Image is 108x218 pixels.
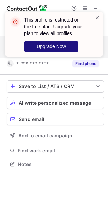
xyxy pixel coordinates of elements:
[19,100,91,106] span: AI write personalized message
[7,130,104,142] button: Add to email campaign
[7,4,48,12] img: ContactOut v5.3.10
[19,84,92,89] div: Save to List / ATS / CRM
[18,161,101,167] span: Notes
[24,16,87,37] header: This profile is restricted on the free plan. Upgrade your plan to view all profiles.
[7,97,104,109] button: AI write personalized message
[7,146,104,155] button: Find work email
[7,80,104,93] button: save-profile-one-click
[7,160,104,169] button: Notes
[7,113,104,125] button: Send email
[10,16,21,27] img: error
[19,117,44,122] span: Send email
[18,148,101,154] span: Find work email
[24,41,78,52] button: Upgrade Now
[18,133,72,138] span: Add to email campaign
[37,44,66,49] span: Upgrade Now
